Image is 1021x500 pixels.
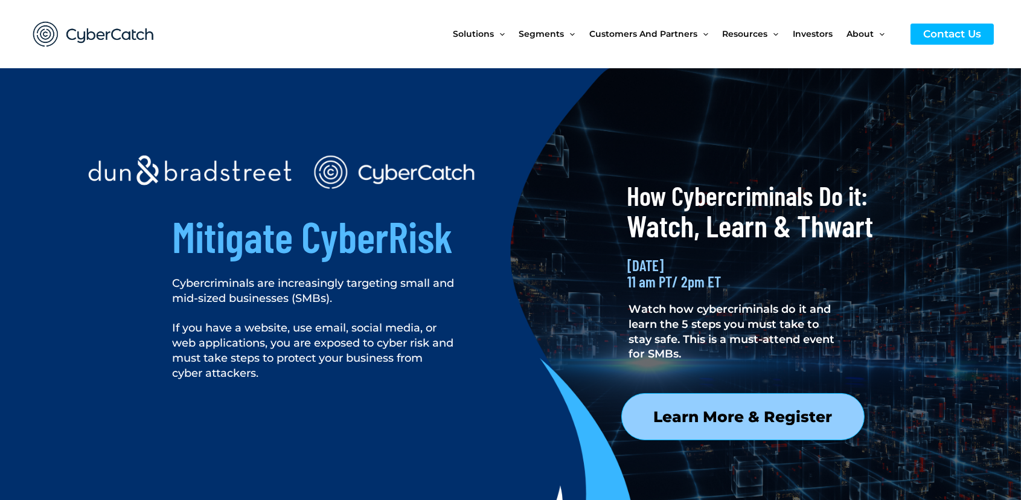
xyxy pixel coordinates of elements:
[21,9,166,59] img: CyberCatch
[628,257,848,290] h2: [DATE] 11 am PT/ 2pm ET
[874,8,885,59] span: Menu Toggle
[564,8,575,59] span: Menu Toggle
[519,8,564,59] span: Segments
[847,8,874,59] span: About
[911,24,994,45] a: Contact Us
[494,8,505,59] span: Menu Toggle
[722,8,767,59] span: Resources
[767,8,778,59] span: Menu Toggle
[793,8,833,59] span: Investors
[621,393,865,440] a: Learn More & Register
[793,8,847,59] a: Investors
[173,208,528,264] h2: Mitigate CyberRisk
[697,8,708,59] span: Menu Toggle
[173,321,454,379] span: If you have a website, use email, social media, or web applications, you are exposed to cyber ris...
[627,206,881,245] h2: Watch, Learn & Thwart
[453,8,494,59] span: Solutions
[453,8,898,59] nav: Site Navigation: New Main Menu
[173,277,455,305] span: Cybercriminals are increasingly targeting small and mid-sized businesses (SMBs).
[627,178,874,213] h2: How Cybercriminals Do it:
[589,8,697,59] span: Customers and Partners
[629,303,835,361] span: Watch how cybercriminals do it and learn the 5 steps you must take to stay safe. This is a must-a...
